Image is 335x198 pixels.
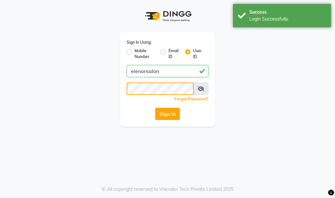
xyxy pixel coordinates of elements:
div: Login Successfully. [249,16,326,23]
a: Forgot Password? [174,97,208,101]
button: Sign In [155,108,180,120]
img: logo1.svg [141,7,194,26]
input: Username [127,65,208,77]
div: Success [249,9,326,16]
label: Email ID [168,48,180,60]
label: User ID [193,48,203,60]
input: Username [127,83,194,95]
label: Sign In Using: [127,39,151,45]
label: Mobile Number [134,48,155,60]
